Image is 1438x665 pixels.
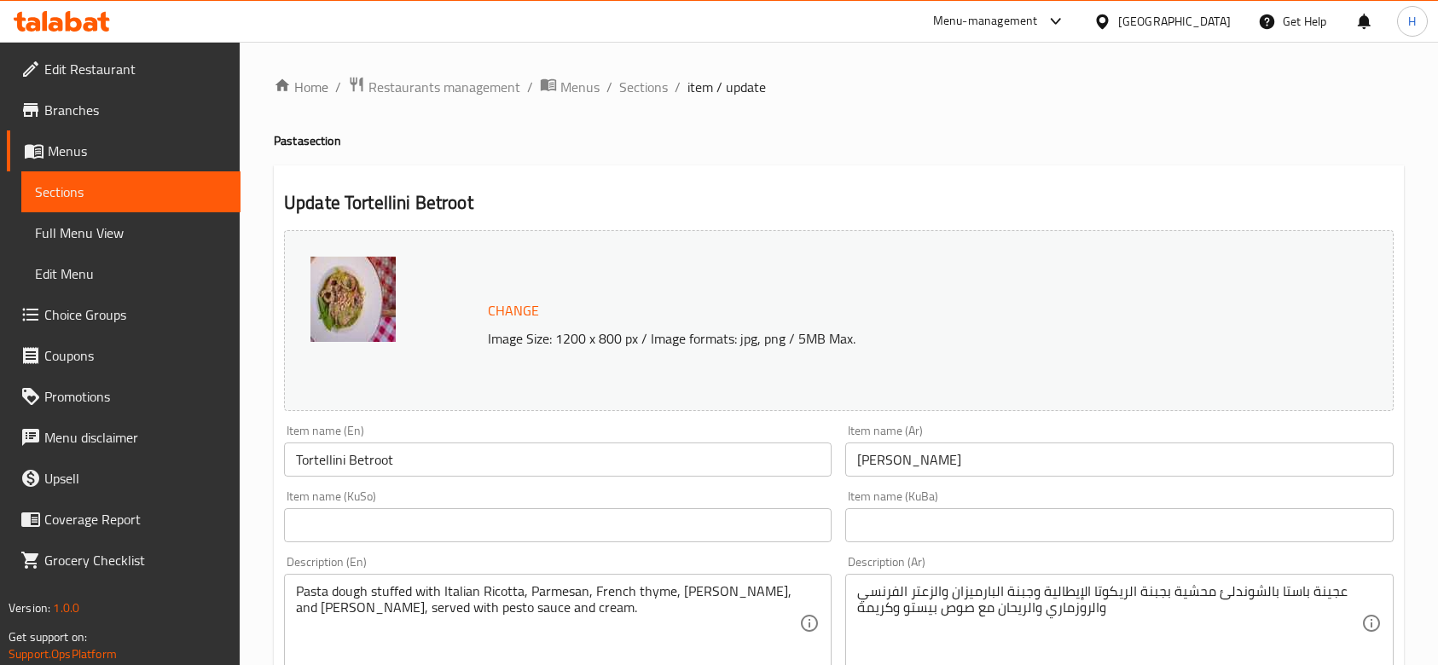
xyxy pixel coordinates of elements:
[619,77,668,97] a: Sections
[21,212,241,253] a: Full Menu View
[7,90,241,130] a: Branches
[7,294,241,335] a: Choice Groups
[35,182,227,202] span: Sections
[368,77,520,97] span: Restaurants management
[606,77,612,97] li: /
[9,626,87,648] span: Get support on:
[274,76,1404,98] nav: breadcrumb
[274,77,328,97] a: Home
[274,132,1404,149] h4: Pasta section
[481,293,546,328] button: Change
[481,328,1273,349] p: Image Size: 1200 x 800 px / Image formats: jpg, png / 5MB Max.
[284,442,832,477] input: Enter name En
[296,583,799,664] textarea: Pasta dough stuffed with Italian Ricotta, Parmesan, French thyme, [PERSON_NAME], and [PERSON_NAME...
[284,190,1394,216] h2: Update Tortellini Betroot
[35,223,227,243] span: Full Menu View
[348,76,520,98] a: Restaurants management
[7,499,241,540] a: Coverage Report
[845,442,1393,477] input: Enter name Ar
[933,11,1038,32] div: Menu-management
[21,253,241,294] a: Edit Menu
[7,49,241,90] a: Edit Restaurant
[540,76,600,98] a: Menus
[675,77,681,97] li: /
[284,508,832,542] input: Enter name KuSo
[9,597,50,619] span: Version:
[560,77,600,97] span: Menus
[7,458,241,499] a: Upsell
[44,100,227,120] span: Branches
[9,643,117,665] a: Support.OpsPlatform
[44,468,227,489] span: Upsell
[7,130,241,171] a: Menus
[44,550,227,570] span: Grocery Checklist
[1408,12,1416,31] span: H
[845,508,1393,542] input: Enter name KuBa
[488,298,539,323] span: Change
[335,77,341,97] li: /
[44,304,227,325] span: Choice Groups
[44,345,227,366] span: Coupons
[7,540,241,581] a: Grocery Checklist
[7,417,241,458] a: Menu disclaimer
[687,77,766,97] span: item / update
[35,263,227,284] span: Edit Menu
[53,597,79,619] span: 1.0.0
[857,583,1360,664] textarea: عجينة باستا بالشوندلئ محشية بجبنة الريكوتا الإيطالية وجبنة البارميزان والزعتر الفرنسي والروزماري ...
[44,427,227,448] span: Menu disclaimer
[21,171,241,212] a: Sections
[44,509,227,529] span: Coverage Report
[44,59,227,79] span: Edit Restaurant
[527,77,533,97] li: /
[7,376,241,417] a: Promotions
[44,386,227,407] span: Promotions
[310,257,396,342] img: whatsapp_image_20251002_a638953551475022683.jpg
[48,141,227,161] span: Menus
[1118,12,1231,31] div: [GEOGRAPHIC_DATA]
[7,335,241,376] a: Coupons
